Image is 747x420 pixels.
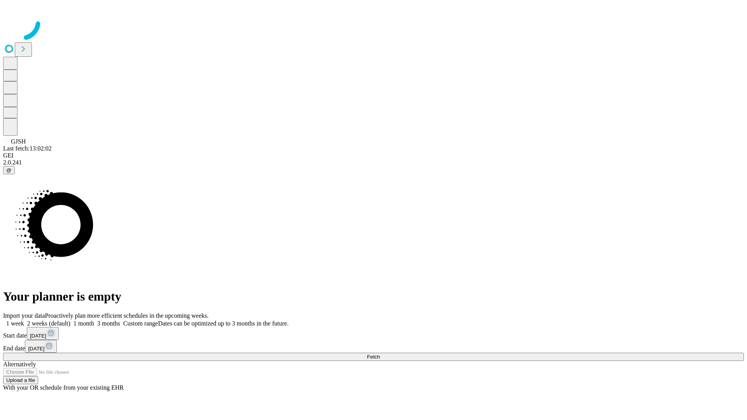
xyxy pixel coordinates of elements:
[6,167,12,173] span: @
[3,289,744,304] h1: Your planner is empty
[6,320,24,327] span: 1 week
[3,340,744,353] div: End date
[27,327,59,340] button: [DATE]
[3,312,45,319] span: Import your data
[27,320,70,327] span: 2 weeks (default)
[158,320,288,327] span: Dates can be optimized up to 3 months in the future.
[11,138,26,145] span: GJSH
[74,320,94,327] span: 1 month
[3,166,15,174] button: @
[3,159,744,166] div: 2.0.241
[25,340,57,353] button: [DATE]
[123,320,158,327] span: Custom range
[3,327,744,340] div: Start date
[3,145,52,152] span: Last fetch: 13:02:02
[3,384,124,391] span: With your OR schedule from your existing EHR
[3,376,38,384] button: Upload a file
[45,312,209,319] span: Proactively plan more efficient schedules in the upcoming weeks.
[3,152,744,159] div: GEI
[28,346,44,352] span: [DATE]
[3,361,36,367] span: Alternatively
[3,353,744,361] button: Fetch
[97,320,120,327] span: 3 months
[367,354,380,360] span: Fetch
[30,333,46,339] span: [DATE]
